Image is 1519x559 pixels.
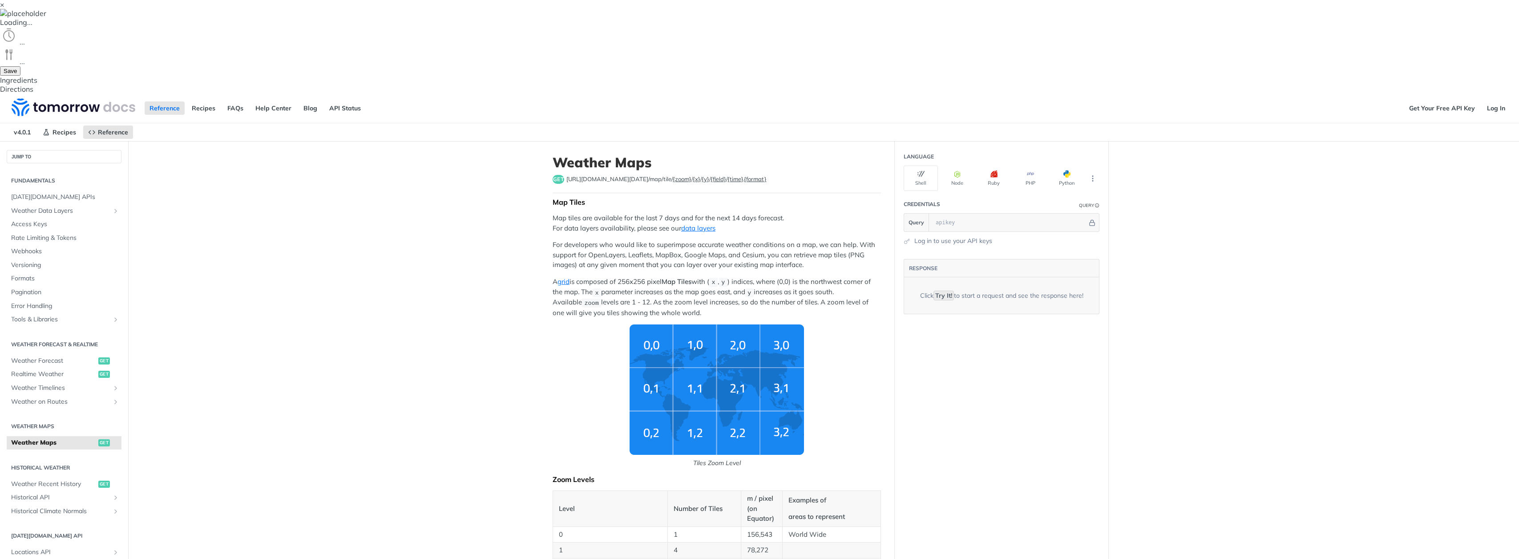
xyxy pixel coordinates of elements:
span: Recipes [53,128,76,136]
div: Map Tiles [553,198,881,207]
span: get [98,439,110,446]
span: Realtime Weather [11,370,96,379]
a: Error Handling [7,300,121,313]
span: Weather Recent History [11,480,96,489]
p: m / pixel (on Equator) [747,494,776,524]
span: Query [909,219,924,227]
img: Tomorrow.io Weather API Docs [12,98,135,116]
a: Historical APIShow subpages for Historical API [7,491,121,504]
a: Recipes [38,126,81,139]
a: Tools & LibrariesShow subpages for Tools & Libraries [7,313,121,326]
a: API Status [324,101,366,115]
a: [DATE][DOMAIN_NAME] APIs [7,190,121,204]
a: Weather TimelinesShow subpages for Weather Timelines [7,381,121,395]
span: Weather Timelines [11,384,110,393]
code: y [719,278,727,287]
span: Webhooks [11,247,119,256]
a: Reference [83,126,133,139]
p: areas to represent [788,512,875,522]
i: Information [1095,203,1099,208]
button: Show subpages for Locations API [112,549,119,556]
p: World Wide [788,530,875,540]
button: Show subpages for Tools & Libraries [112,316,119,323]
span: v4.0.1 [9,126,36,139]
label: {zoom} [673,175,691,182]
span: https://api.tomorrow.io/v4/map/tile/{zoom}/{x}/{y}/{field}/{time}.{format} [566,175,767,184]
p: 1 [559,545,662,555]
span: Rate Limiting & Tokens [11,234,119,243]
span: Historical Climate Normals [11,507,110,516]
a: grid [558,277,570,286]
code: zoom [582,299,601,308]
button: Python [1050,166,1084,191]
p: 4 [674,545,735,555]
a: Weather on RoutesShow subpages for Weather on Routes [7,395,121,409]
p: Examples of [788,495,875,506]
p: 0 [559,530,662,540]
button: Show subpages for Weather on Routes [112,398,119,405]
button: Hide [1087,218,1097,227]
span: Tiles Zoom Level [553,324,881,468]
span: Weather Data Layers [11,207,110,215]
span: get [98,481,110,488]
button: PHP [1013,166,1047,191]
h2: Weather Maps [7,422,121,430]
code: y [745,288,754,297]
span: Tools & Libraries [11,315,110,324]
div: QueryInformation [1079,202,1099,209]
span: Pagination [11,288,119,297]
h2: Weather Forecast & realtime [7,340,121,348]
a: Weather Recent Historyget [7,478,121,491]
span: get [98,357,110,365]
a: Locations APIShow subpages for Locations API [7,546,121,559]
a: Log in to use your API keys [914,236,992,246]
button: Show subpages for Weather Data Layers [112,207,119,215]
span: ... [20,37,25,46]
span: get [553,175,564,184]
span: Access Keys [11,220,119,229]
button: Node [940,166,974,191]
span: Weather Maps [11,438,96,447]
img: weather-grid-map.png [630,324,804,455]
p: A is composed of 256x256 pixel with ( , ) indices, where (0,0) is the northwest corner of the map... [553,277,881,318]
span: [DATE][DOMAIN_NAME] APIs [11,193,119,202]
a: Rate Limiting & Tokens [7,231,121,245]
label: {format} [744,175,767,182]
span: Weather Forecast [11,356,96,365]
span: Formats [11,274,119,283]
button: RESPONSE [909,264,938,273]
a: Formats [7,272,121,285]
div: Query [1079,202,1094,209]
span: Historical API [11,493,110,502]
a: Weather Forecastget [7,354,121,368]
button: More Languages [1086,172,1099,185]
h2: Fundamentals [7,177,121,185]
code: x [709,278,718,287]
label: {y} [702,175,709,182]
a: Blog [299,101,322,115]
div: Zoom Levels [553,475,881,484]
svg: More ellipsis [1089,174,1097,182]
label: {x} [693,175,700,182]
p: Level [559,504,662,514]
p: For developers who would like to superimpose accurate weather conditions on a map, we can help. W... [553,240,881,270]
div: Language [904,153,934,161]
span: ... [20,57,25,66]
button: JUMP TO [7,150,121,163]
button: Shell [904,166,938,191]
a: Weather Data LayersShow subpages for Weather Data Layers [7,204,121,218]
p: 1 [674,530,735,540]
a: Weather Mapsget [7,436,121,450]
a: Realtime Weatherget [7,368,121,381]
span: Locations API [11,548,110,557]
a: Get Your Free API Key [1404,101,1480,115]
span: Reference [98,128,128,136]
a: Access Keys [7,218,121,231]
h2: Historical Weather [7,464,121,472]
a: Reference [145,101,185,115]
button: Show subpages for Historical Climate Normals [112,508,119,515]
h1: Weather Maps [553,154,881,170]
button: Ruby [977,166,1011,191]
a: Recipes [187,101,220,115]
h2: [DATE][DOMAIN_NAME] API [7,532,121,540]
